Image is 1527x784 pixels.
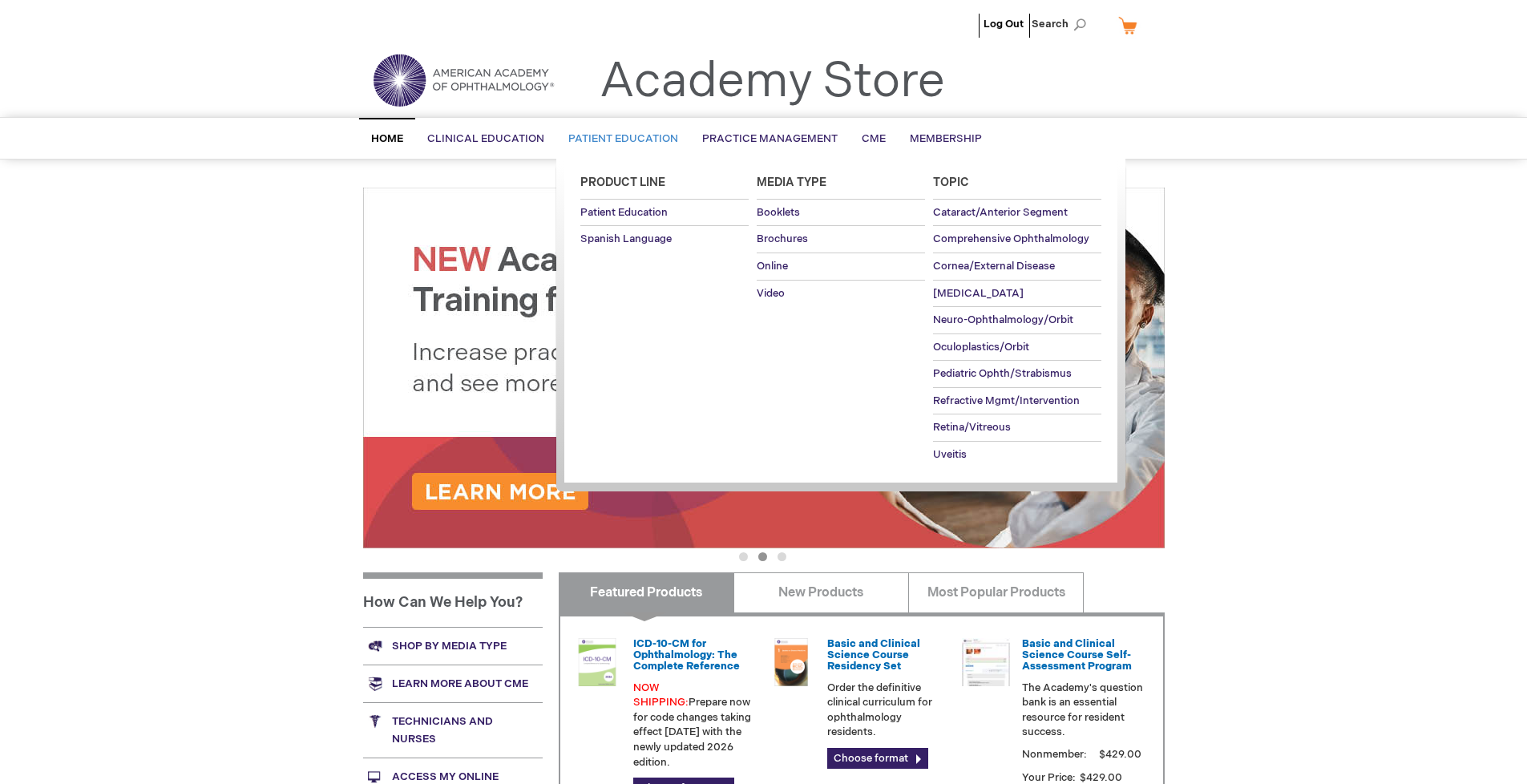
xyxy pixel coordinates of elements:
[933,448,967,461] span: Uveitis
[633,681,689,709] font: NOW SHIPPING:
[633,681,755,770] p: Prepare now for code changes taking effect [DATE] with the newly updated 2026 edition.
[363,665,543,702] a: Learn more about CME
[371,132,403,145] span: Home
[702,132,838,145] span: Practice Management
[757,260,788,273] span: Online
[984,18,1024,30] a: Log Out
[427,132,544,145] span: Clinical Education
[933,367,1072,380] span: Pediatric Ophth/Strabismus
[778,552,786,561] button: 3 of 3
[910,132,982,145] span: Membership
[757,287,785,300] span: Video
[933,287,1024,300] span: [MEDICAL_DATA]
[580,176,665,189] span: Product Line
[363,627,543,665] a: Shop by media type
[933,232,1089,245] span: Comprehensive Ophthalmology
[767,638,815,686] img: 02850963u_47.png
[1022,771,1076,784] strong: Your Price:
[758,552,767,561] button: 2 of 3
[1078,771,1125,784] span: $429.00
[363,702,543,758] a: Technicians and nurses
[757,176,826,189] span: Media Type
[933,341,1029,354] span: Oculoplastics/Orbit
[827,748,928,769] a: Choose format
[600,53,945,111] a: Academy Store
[1097,748,1144,761] span: $429.00
[757,232,808,245] span: Brochures
[908,572,1084,612] a: Most Popular Products
[739,552,748,561] button: 1 of 3
[1032,8,1093,40] span: Search
[1022,637,1132,673] a: Basic and Clinical Science Course Self-Assessment Program
[933,176,969,189] span: Topic
[733,572,909,612] a: New Products
[962,638,1010,686] img: bcscself_20.jpg
[827,681,949,740] p: Order the definitive clinical curriculum for ophthalmology residents.
[1022,745,1087,765] strong: Nonmember:
[568,132,678,145] span: Patient Education
[363,572,543,627] h1: How Can We Help You?
[933,313,1073,326] span: Neuro-Ophthalmology/Orbit
[633,637,740,673] a: ICD-10-CM for Ophthalmology: The Complete Reference
[933,421,1011,434] span: Retina/Vitreous
[827,637,920,673] a: Basic and Clinical Science Course Residency Set
[580,232,672,245] span: Spanish Language
[933,260,1055,273] span: Cornea/External Disease
[757,206,800,219] span: Booklets
[559,572,734,612] a: Featured Products
[573,638,621,686] img: 0120008u_42.png
[933,394,1080,407] span: Refractive Mgmt/Intervention
[933,206,1068,219] span: Cataract/Anterior Segment
[1022,681,1144,740] p: The Academy's question bank is an essential resource for resident success.
[580,206,668,219] span: Patient Education
[862,132,886,145] span: CME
